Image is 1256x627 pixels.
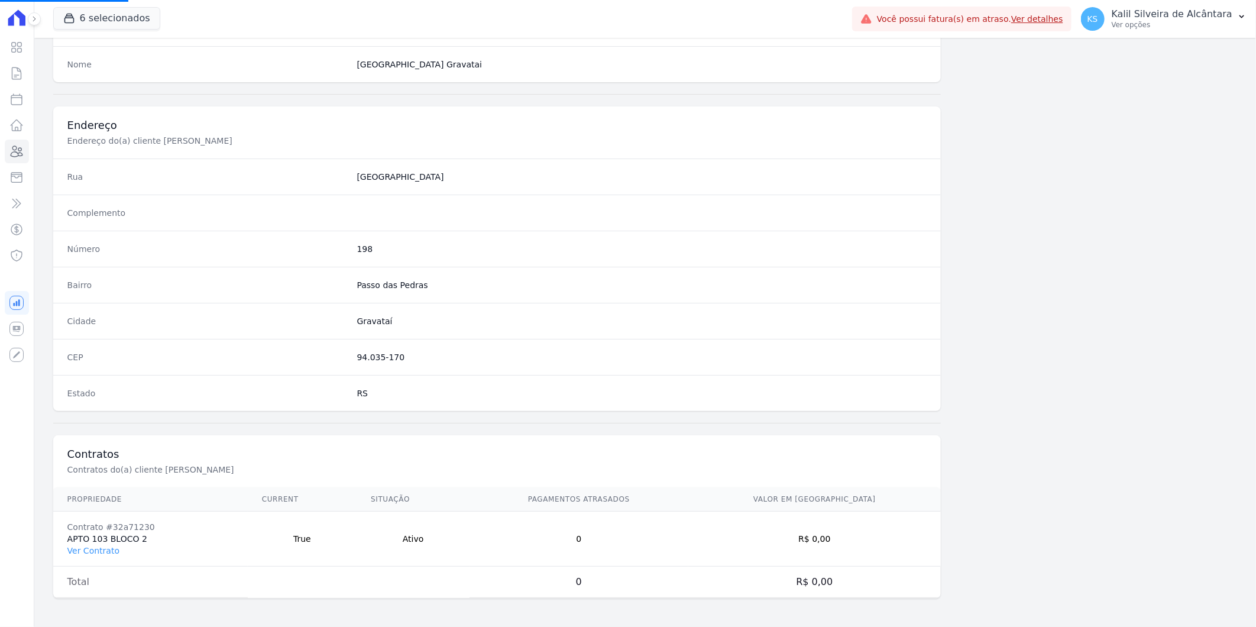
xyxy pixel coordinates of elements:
[67,315,348,327] dt: Cidade
[1112,20,1232,30] p: Ver opções
[357,315,927,327] dd: Gravataí
[357,243,927,255] dd: 198
[1011,14,1063,24] a: Ver detalhes
[53,487,248,512] th: Propriedade
[688,512,941,567] td: R$ 0,00
[67,351,348,363] dt: CEP
[67,171,348,183] dt: Rua
[470,487,688,512] th: Pagamentos Atrasados
[1087,15,1098,23] span: KS
[67,464,465,476] p: Contratos do(a) cliente [PERSON_NAME]
[357,387,927,399] dd: RS
[688,567,941,598] td: R$ 0,00
[67,521,234,533] div: Contrato #32a71230
[53,567,248,598] td: Total
[248,512,357,567] td: True
[357,512,470,567] td: Ativo
[1072,2,1256,35] button: KS Kalil Silveira de Alcântara Ver opções
[357,279,927,291] dd: Passo das Pedras
[357,171,927,183] dd: [GEOGRAPHIC_DATA]
[53,512,248,567] td: APTO 103 BLOCO 2
[248,487,357,512] th: Current
[1112,8,1232,20] p: Kalil Silveira de Alcântara
[357,59,927,70] dd: [GEOGRAPHIC_DATA] Gravatai
[67,118,927,132] h3: Endereço
[470,567,688,598] td: 0
[67,135,465,147] p: Endereço do(a) cliente [PERSON_NAME]
[67,59,348,70] dt: Nome
[67,279,348,291] dt: Bairro
[67,243,348,255] dt: Número
[357,487,470,512] th: Situação
[470,512,688,567] td: 0
[53,7,160,30] button: 6 selecionados
[67,447,927,461] h3: Contratos
[67,207,348,219] dt: Complemento
[357,351,927,363] dd: 94.035-170
[67,546,119,555] a: Ver Contrato
[67,387,348,399] dt: Estado
[877,13,1063,25] span: Você possui fatura(s) em atraso.
[688,487,941,512] th: Valor em [GEOGRAPHIC_DATA]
